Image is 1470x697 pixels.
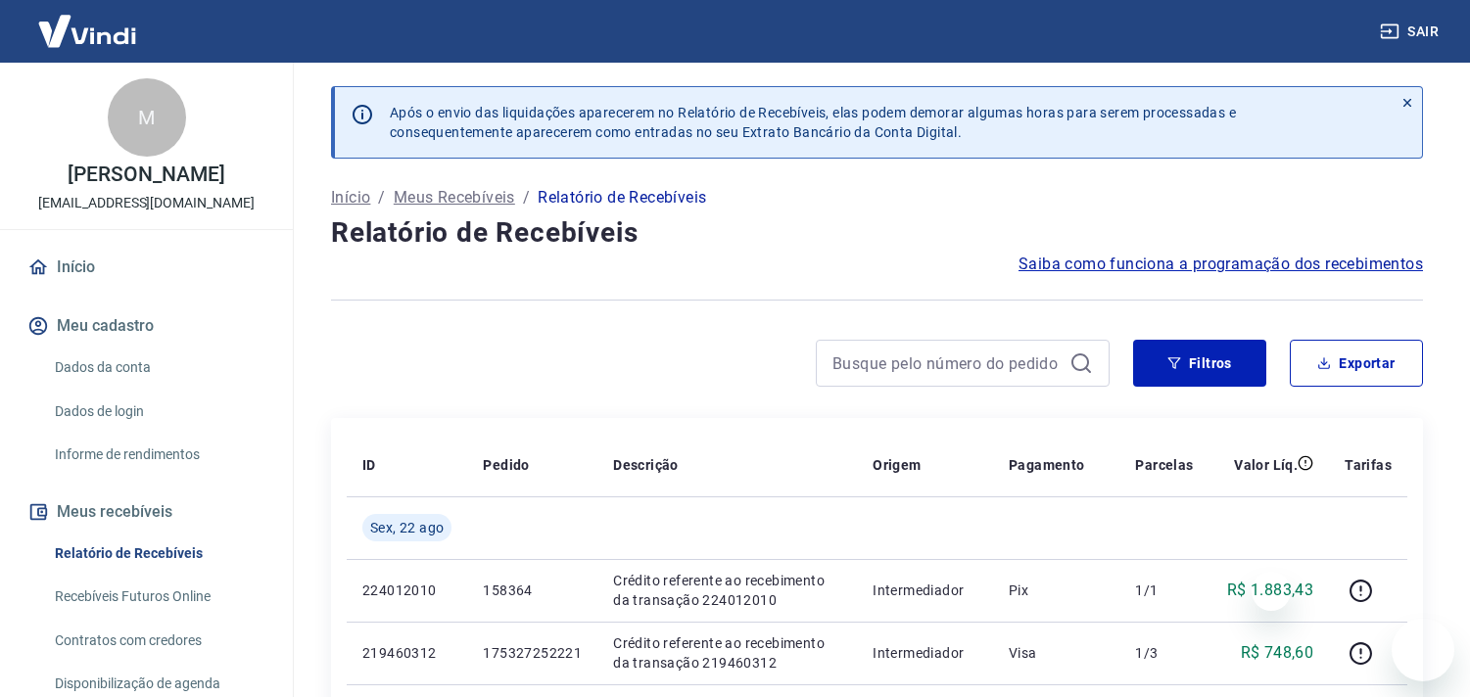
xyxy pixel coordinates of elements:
p: Intermediador [873,643,977,663]
p: 1/1 [1135,581,1193,600]
p: R$ 748,60 [1241,641,1314,665]
p: [EMAIL_ADDRESS][DOMAIN_NAME] [38,193,255,213]
a: Início [331,186,370,209]
p: Visa [1009,643,1104,663]
p: Valor Líq. [1234,455,1298,475]
button: Sair [1376,14,1446,50]
iframe: Botão para abrir a janela de mensagens [1392,619,1454,681]
p: Descrição [613,455,679,475]
button: Meus recebíveis [24,490,269,534]
button: Meu cadastro [24,304,269,348]
p: Intermediador [873,581,977,600]
img: Vindi [24,1,151,61]
a: Dados de login [47,392,269,432]
h4: Relatório de Recebíveis [331,213,1423,253]
a: Saiba como funciona a programação dos recebimentos [1019,253,1423,276]
p: R$ 1.883,43 [1227,579,1313,602]
p: Parcelas [1135,455,1193,475]
a: Dados da conta [47,348,269,388]
p: Pagamento [1009,455,1085,475]
p: Crédito referente ao recebimento da transação 224012010 [613,571,841,610]
p: 1/3 [1135,643,1193,663]
span: Sex, 22 ago [370,518,444,537]
p: Crédito referente ao recebimento da transação 219460312 [613,633,841,673]
a: Informe de rendimentos [47,435,269,475]
p: Pedido [483,455,529,475]
a: Recebíveis Futuros Online [47,577,269,617]
input: Busque pelo número do pedido [832,348,1062,378]
button: Filtros [1133,340,1266,387]
iframe: Fechar mensagem [1252,572,1291,611]
a: Contratos com credores [47,621,269,661]
a: Início [24,246,269,289]
p: Após o envio das liquidações aparecerem no Relatório de Recebíveis, elas podem demorar algumas ho... [390,103,1236,142]
p: / [378,186,385,209]
a: Relatório de Recebíveis [47,534,269,574]
button: Exportar [1290,340,1423,387]
a: Meus Recebíveis [394,186,515,209]
p: Relatório de Recebíveis [538,186,706,209]
p: / [523,186,530,209]
p: Origem [873,455,921,475]
p: Tarifas [1345,455,1392,475]
p: 158364 [483,581,582,600]
p: Pix [1009,581,1104,600]
p: [PERSON_NAME] [68,164,224,185]
div: M [108,78,186,157]
p: ID [362,455,376,475]
p: 175327252221 [483,643,582,663]
p: 219460312 [362,643,451,663]
p: 224012010 [362,581,451,600]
